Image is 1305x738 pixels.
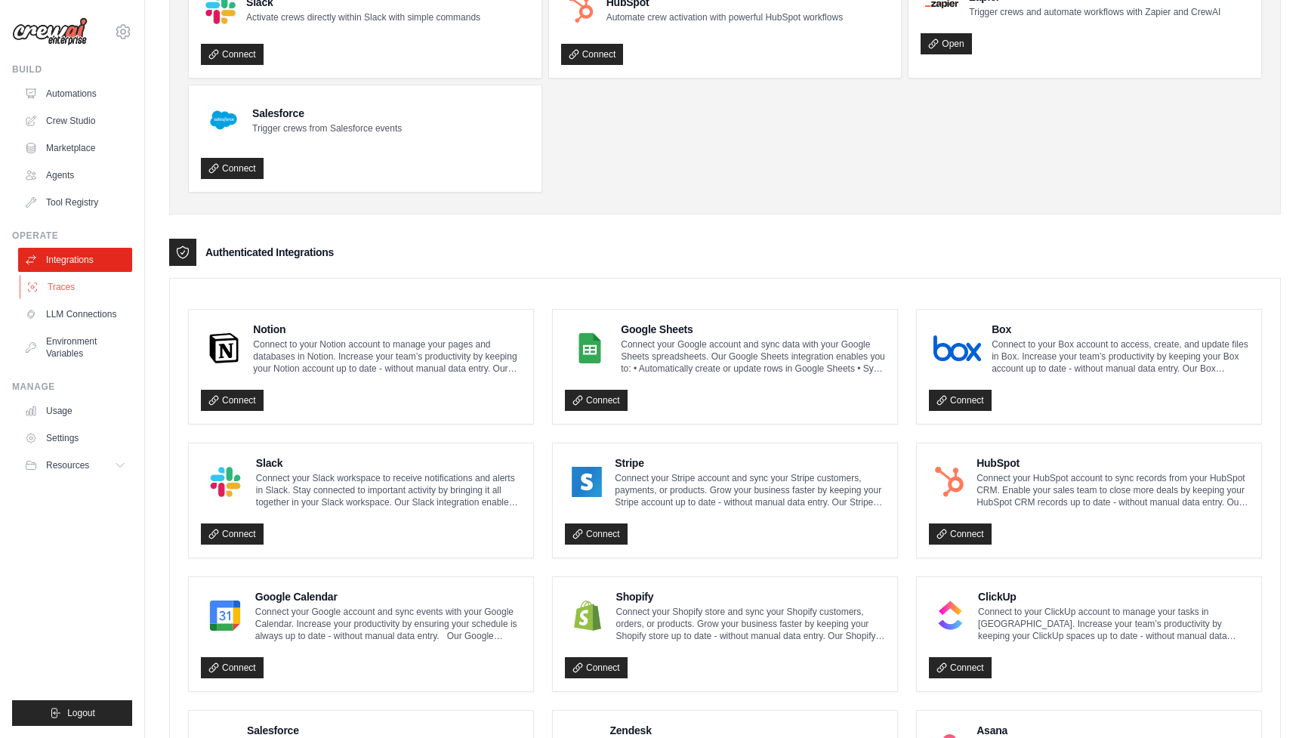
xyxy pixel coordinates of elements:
img: HubSpot Logo [933,467,966,497]
p: Connect to your ClickUp account to manage your tasks in [GEOGRAPHIC_DATA]. Increase your team’s p... [978,606,1249,642]
img: Google Calendar Logo [205,601,245,631]
p: Connect your Slack workspace to receive notifications and alerts in Slack. Stay connected to impo... [256,472,521,508]
a: Connect [565,390,628,411]
p: Trigger crews and automate workflows with Zapier and CrewAI [969,6,1220,18]
h4: ClickUp [978,589,1249,604]
a: Connect [201,44,264,65]
a: Tool Registry [18,190,132,215]
p: Activate crews directly within Slack with simple commands [246,11,480,23]
a: Settings [18,426,132,450]
a: Connect [201,390,264,411]
button: Resources [18,453,132,477]
a: LLM Connections [18,302,132,326]
h4: Google Calendar [255,589,521,604]
img: Stripe Logo [569,467,604,497]
p: Connect your Google account and sync data with your Google Sheets spreadsheets. Our Google Sheets... [621,338,885,375]
a: Connect [201,158,264,179]
h4: Google Sheets [621,322,885,337]
h4: Salesforce [247,723,521,738]
p: Connect your Google account and sync events with your Google Calendar. Increase your productivity... [255,606,521,642]
h4: Box [992,322,1249,337]
h4: Slack [256,455,521,471]
div: Operate [12,230,132,242]
a: Open [921,33,971,54]
img: Notion Logo [205,333,242,363]
a: Environment Variables [18,329,132,366]
a: Integrations [18,248,132,272]
h4: Asana [976,723,1249,738]
h4: Shopify [616,589,886,604]
a: Usage [18,399,132,423]
span: Logout [67,707,95,719]
p: Trigger crews from Salesforce events [252,122,402,134]
h3: Authenticated Integrations [205,245,334,260]
div: Build [12,63,132,76]
img: Logo [12,17,88,46]
h4: Stripe [615,455,885,471]
button: Logout [12,700,132,726]
a: Connect [565,523,628,545]
img: Salesforce Logo [205,102,242,138]
a: Connect [565,657,628,678]
p: Connect your Stripe account and sync your Stripe customers, payments, or products. Grow your busi... [615,472,885,508]
span: Resources [46,459,89,471]
p: Connect to your Box account to access, create, and update files in Box. Increase your team’s prod... [992,338,1249,375]
p: Connect your Shopify store and sync your Shopify customers, orders, or products. Grow your busine... [616,606,886,642]
h4: Zendesk [609,723,885,738]
h4: Salesforce [252,106,402,121]
img: Slack Logo [205,467,245,497]
a: Traces [20,275,134,299]
p: Connect your HubSpot account to sync records from your HubSpot CRM. Enable your sales team to clo... [976,472,1249,508]
img: Shopify Logo [569,601,606,631]
a: Crew Studio [18,109,132,133]
a: Automations [18,82,132,106]
a: Agents [18,163,132,187]
h4: Notion [253,322,521,337]
a: Connect [561,44,624,65]
img: ClickUp Logo [933,601,967,631]
p: Automate crew activation with powerful HubSpot workflows [606,11,843,23]
a: Connect [929,523,992,545]
h4: HubSpot [976,455,1249,471]
a: Connect [929,390,992,411]
p: Connect to your Notion account to manage your pages and databases in Notion. Increase your team’s... [253,338,521,375]
img: Google Sheets Logo [569,333,610,363]
a: Marketplace [18,136,132,160]
a: Connect [201,657,264,678]
a: Connect [201,523,264,545]
div: Manage [12,381,132,393]
a: Connect [929,657,992,678]
img: Box Logo [933,333,981,363]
